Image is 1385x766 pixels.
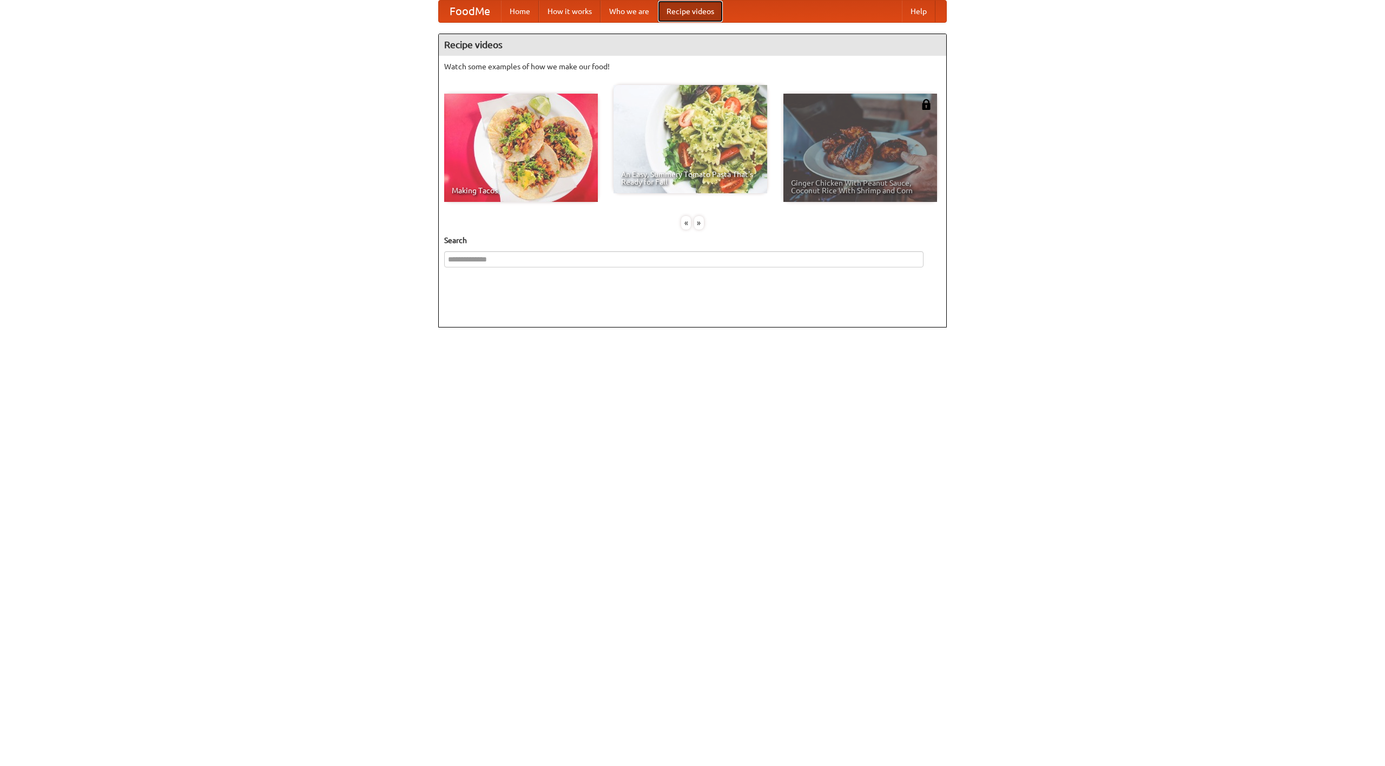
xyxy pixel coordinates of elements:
a: An Easy, Summery Tomato Pasta That's Ready for Fall [614,85,767,193]
a: Making Tacos [444,94,598,202]
a: FoodMe [439,1,501,22]
span: An Easy, Summery Tomato Pasta That's Ready for Fall [621,171,760,186]
span: Making Tacos [452,187,590,194]
p: Watch some examples of how we make our food! [444,61,941,72]
img: 483408.png [921,99,932,110]
a: How it works [539,1,601,22]
a: Home [501,1,539,22]
h4: Recipe videos [439,34,946,56]
div: « [681,216,691,230]
a: Who we are [601,1,658,22]
div: » [694,216,704,230]
h5: Search [444,235,941,246]
a: Help [902,1,935,22]
a: Recipe videos [658,1,723,22]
